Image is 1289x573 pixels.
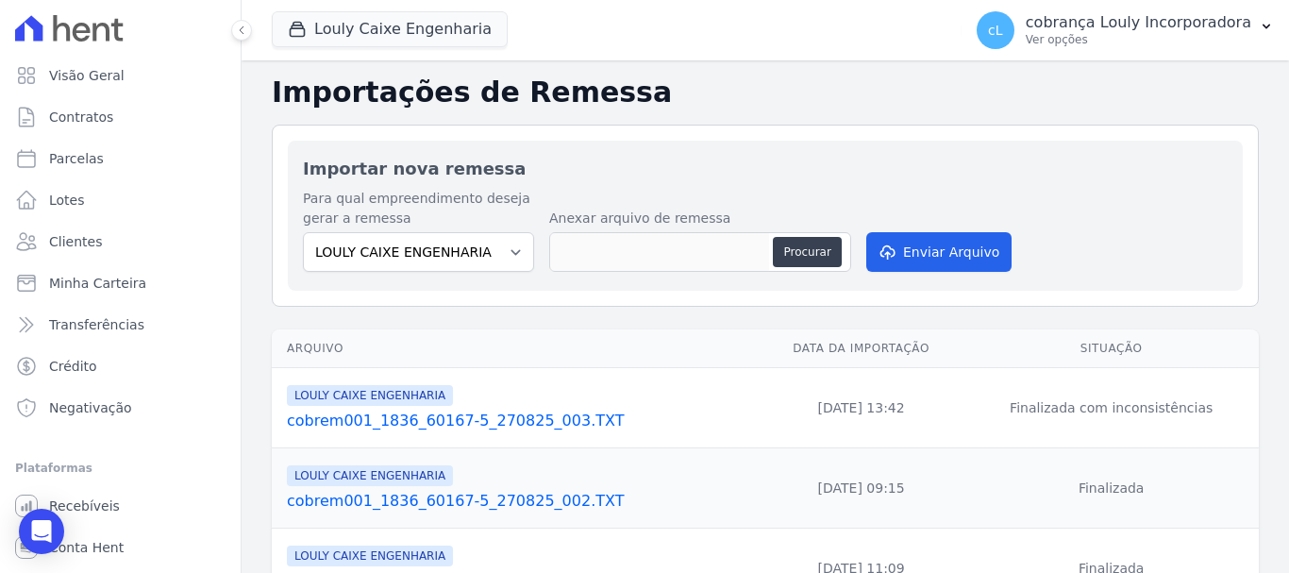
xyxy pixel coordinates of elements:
a: Visão Geral [8,57,233,94]
span: Conta Hent [49,538,124,557]
span: Recebíveis [49,497,120,515]
button: cL cobrança Louly Incorporadora Ver opções [962,4,1289,57]
button: Enviar Arquivo [866,232,1012,272]
span: cL [988,24,1003,37]
p: cobrança Louly Incorporadora [1026,13,1251,32]
td: [DATE] 09:15 [759,448,964,529]
span: Lotes [49,191,85,210]
span: LOULY CAIXE ENGENHARIA [287,465,453,486]
span: LOULY CAIXE ENGENHARIA [287,546,453,566]
h2: Importar nova remessa [303,156,1228,181]
a: cobrem001_1836_60167-5_270825_003.TXT [287,410,751,432]
span: Negativação [49,398,132,417]
td: [DATE] 13:42 [759,368,964,448]
label: Para qual empreendimento deseja gerar a remessa [303,189,534,228]
a: Minha Carteira [8,264,233,302]
a: Contratos [8,98,233,136]
a: cobrem001_1836_60167-5_270825_002.TXT [287,490,751,513]
span: Contratos [49,108,113,126]
a: Crédito [8,347,233,385]
span: Crédito [49,357,97,376]
span: Parcelas [49,149,104,168]
div: Open Intercom Messenger [19,509,64,554]
button: Procurar [773,237,841,267]
a: Recebíveis [8,487,233,525]
span: Visão Geral [49,66,125,85]
a: Transferências [8,306,233,344]
div: Plataformas [15,457,226,480]
span: Clientes [49,232,102,251]
p: Ver opções [1026,32,1251,47]
td: Finalizada com inconsistências [963,368,1259,448]
a: Negativação [8,389,233,427]
th: Data da Importação [759,329,964,368]
label: Anexar arquivo de remessa [549,209,851,228]
th: Arquivo [272,329,759,368]
h2: Importações de Remessa [272,76,1259,110]
span: Transferências [49,315,144,334]
a: Conta Hent [8,529,233,566]
button: Louly Caixe Engenharia [272,11,508,47]
td: Finalizada [963,448,1259,529]
a: Lotes [8,181,233,219]
a: Parcelas [8,140,233,177]
a: Clientes [8,223,233,261]
th: Situação [963,329,1259,368]
span: Minha Carteira [49,274,146,293]
span: LOULY CAIXE ENGENHARIA [287,385,453,406]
